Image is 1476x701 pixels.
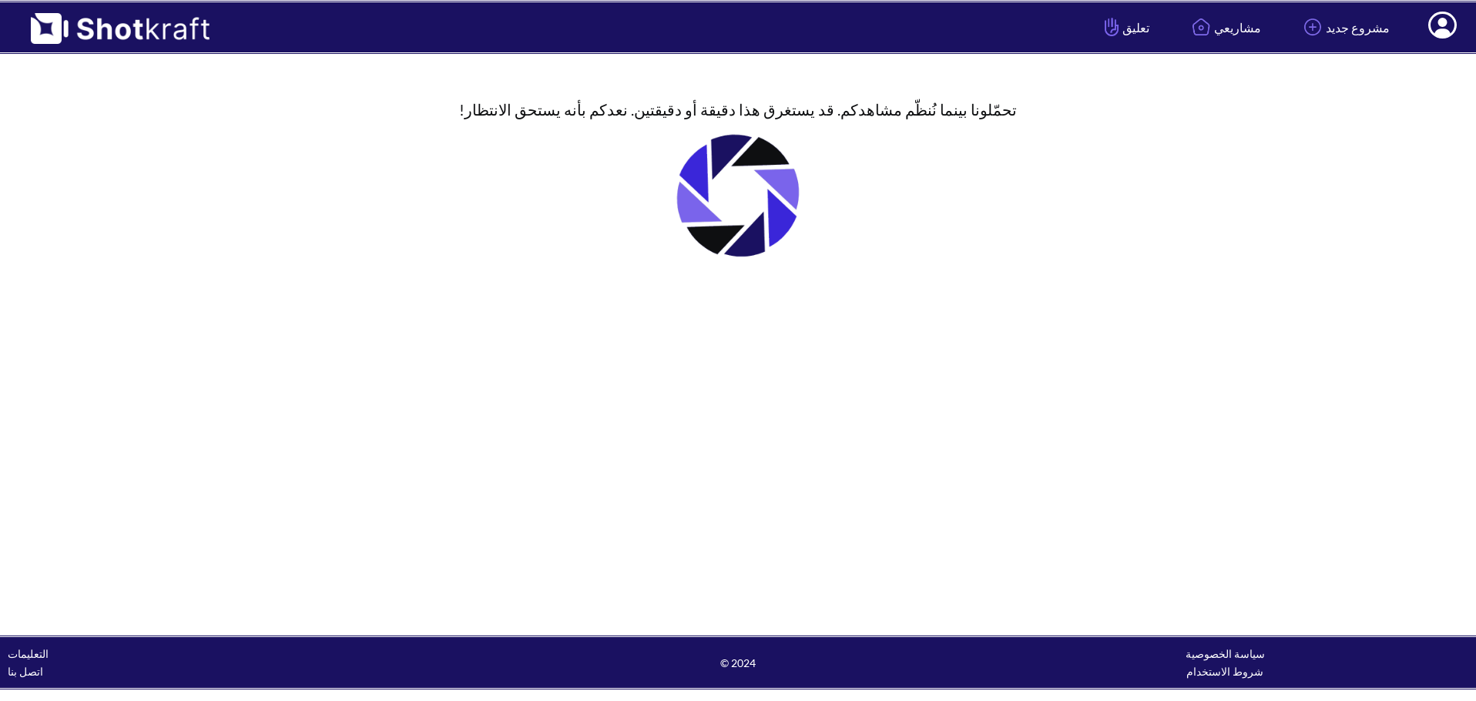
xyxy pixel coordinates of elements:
[1326,20,1390,35] font: مشروع جديد
[1186,647,1265,660] font: سياسة الخصوصية
[1188,14,1214,40] img: أيقونة الصفحة الرئيسية
[1101,14,1122,40] img: أيقونة اليد
[1214,20,1261,35] font: مشاريعي
[459,100,1017,119] font: تحمّلونا بينما نُنظّم مشاهدكم. قد يستغرق هذا دقيقة أو دقيقتين. نعدكم بأنه يستحق الانتظار!
[720,656,756,669] font: © 2024
[661,119,815,273] img: تحميل..
[1186,665,1263,678] font: شروط الاستخدام
[1122,20,1149,35] font: تعليق
[8,665,43,678] a: اتصل بنا
[8,647,49,660] a: التعليمات
[1300,14,1326,40] img: إضافة أيقونة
